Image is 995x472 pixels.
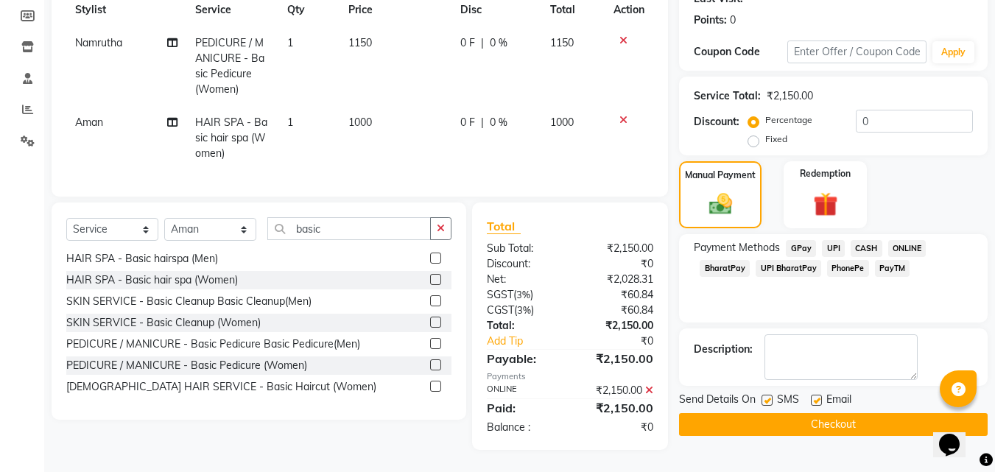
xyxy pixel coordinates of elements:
[476,256,570,272] div: Discount:
[550,116,574,129] span: 1000
[806,189,845,219] img: _gift.svg
[287,116,293,129] span: 1
[481,35,484,51] span: |
[476,303,570,318] div: ( )
[476,334,586,349] a: Add Tip
[827,260,869,277] span: PhonePe
[875,260,910,277] span: PayTM
[66,337,360,352] div: PEDICURE / MANICURE - Basic Pedicure Basic Pedicure(Men)
[694,240,780,256] span: Payment Methods
[476,350,570,367] div: Payable:
[826,392,851,410] span: Email
[490,115,507,130] span: 0 %
[517,304,531,316] span: 3%
[765,133,787,146] label: Fixed
[700,260,750,277] span: BharatPay
[888,240,927,257] span: ONLINE
[800,167,851,180] label: Redemption
[287,36,293,49] span: 1
[66,358,307,373] div: PEDICURE / MANICURE - Basic Pedicure (Women)
[570,303,664,318] div: ₹60.84
[765,113,812,127] label: Percentage
[694,342,753,357] div: Description:
[787,40,927,63] input: Enter Offer / Coupon Code
[476,318,570,334] div: Total:
[702,191,739,217] img: _cash.svg
[66,251,218,267] div: HAIR SPA - Basic hairspa (Men)
[777,392,799,410] span: SMS
[476,272,570,287] div: Net:
[786,240,816,257] span: GPay
[932,41,974,63] button: Apply
[348,116,372,129] span: 1000
[516,289,530,300] span: 3%
[679,413,988,436] button: Checkout
[487,370,653,383] div: Payments
[195,116,267,160] span: HAIR SPA - Basic hair spa (Women)
[694,88,761,104] div: Service Total:
[679,392,756,410] span: Send Details On
[851,240,882,257] span: CASH
[476,383,570,398] div: ONLINE
[487,219,521,234] span: Total
[767,88,813,104] div: ₹2,150.00
[195,36,264,96] span: PEDICURE / MANICURE - Basic Pedicure (Women)
[570,420,664,435] div: ₹0
[481,115,484,130] span: |
[586,334,665,349] div: ₹0
[267,217,431,240] input: Search or Scan
[570,399,664,417] div: ₹2,150.00
[66,315,261,331] div: SKIN SERVICE - Basic Cleanup (Women)
[570,350,664,367] div: ₹2,150.00
[460,115,475,130] span: 0 F
[694,114,739,130] div: Discount:
[348,36,372,49] span: 1150
[476,399,570,417] div: Paid:
[570,256,664,272] div: ₹0
[756,260,821,277] span: UPI BharatPay
[490,35,507,51] span: 0 %
[75,116,103,129] span: Aman
[460,35,475,51] span: 0 F
[570,318,664,334] div: ₹2,150.00
[476,241,570,256] div: Sub Total:
[694,13,727,28] div: Points:
[570,241,664,256] div: ₹2,150.00
[570,272,664,287] div: ₹2,028.31
[66,272,238,288] div: HAIR SPA - Basic hair spa (Women)
[476,287,570,303] div: ( )
[66,294,312,309] div: SKIN SERVICE - Basic Cleanup Basic Cleanup(Men)
[487,303,514,317] span: CGST
[822,240,845,257] span: UPI
[694,44,787,60] div: Coupon Code
[685,169,756,182] label: Manual Payment
[66,379,376,395] div: [DEMOGRAPHIC_DATA] HAIR SERVICE - Basic Haircut (Women)
[570,383,664,398] div: ₹2,150.00
[550,36,574,49] span: 1150
[476,420,570,435] div: Balance :
[730,13,736,28] div: 0
[570,287,664,303] div: ₹60.84
[933,413,980,457] iframe: chat widget
[75,36,122,49] span: Namrutha
[487,288,513,301] span: SGST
